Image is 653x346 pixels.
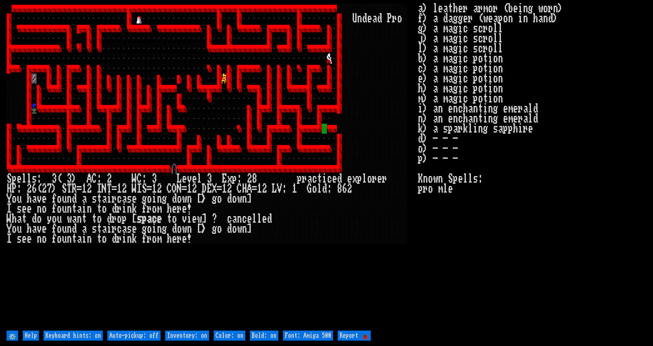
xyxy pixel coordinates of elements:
[237,184,242,194] div: C
[22,174,27,184] div: l
[102,204,107,214] div: o
[37,234,42,244] div: n
[142,224,147,234] div: g
[67,184,72,194] div: T
[112,214,117,224] div: r
[12,224,17,234] div: o
[362,13,367,24] div: d
[177,174,182,184] div: L
[22,234,27,244] div: e
[142,204,147,214] div: f
[12,194,17,204] div: o
[367,174,372,184] div: o
[112,204,117,214] div: d
[177,194,182,204] div: o
[207,174,212,184] div: 3
[247,174,252,184] div: 2
[87,234,92,244] div: n
[32,224,37,234] div: a
[132,204,137,214] div: k
[247,184,252,194] div: A
[97,214,102,224] div: o
[57,174,62,184] div: (
[37,214,42,224] div: o
[67,174,72,184] div: 3
[167,184,172,194] div: C
[282,184,287,194] div: :
[338,331,371,341] input: Report 🐞
[107,194,112,204] div: i
[52,214,57,224] div: o
[37,184,42,194] div: (
[252,214,257,224] div: l
[142,174,147,184] div: :
[112,184,117,194] div: =
[242,194,247,204] div: n
[102,224,107,234] div: a
[57,214,62,224] div: u
[418,3,646,329] stats: a) leather armor (being worn) f) a dagger (weapon in hand) g) a magic scroll j) a magic scroll l)...
[127,204,132,214] div: n
[182,174,187,184] div: e
[182,194,187,204] div: w
[232,224,237,234] div: o
[212,194,217,204] div: g
[37,224,42,234] div: v
[42,204,47,214] div: o
[227,184,232,194] div: 2
[377,174,382,184] div: e
[192,174,197,184] div: e
[32,174,37,184] div: s
[17,214,22,224] div: a
[92,224,97,234] div: s
[117,204,122,214] div: r
[247,224,252,234] div: ]
[7,234,12,244] div: I
[142,214,147,224] div: p
[7,214,12,224] div: W
[72,214,77,224] div: a
[82,184,87,194] div: 1
[52,184,57,194] div: )
[152,234,157,244] div: o
[247,194,252,204] div: ]
[312,174,317,184] div: c
[267,214,272,224] div: d
[202,214,207,224] div: ]
[7,224,12,234] div: Y
[62,184,67,194] div: S
[112,194,117,204] div: r
[137,184,142,194] div: I
[52,204,57,214] div: f
[67,234,72,244] div: n
[317,174,322,184] div: t
[357,13,362,24] div: n
[22,204,27,214] div: e
[147,184,152,194] div: =
[222,174,227,184] div: E
[77,234,82,244] div: a
[307,174,312,184] div: a
[187,214,192,224] div: i
[322,184,327,194] div: d
[227,194,232,204] div: d
[307,184,312,194] div: G
[27,204,32,214] div: e
[347,174,352,184] div: e
[92,214,97,224] div: t
[297,174,302,184] div: p
[122,184,127,194] div: 2
[97,224,102,234] div: t
[292,184,297,194] div: 1
[317,184,322,194] div: l
[72,174,77,184] div: )
[247,214,252,224] div: e
[217,184,222,194] div: =
[187,194,192,204] div: n
[212,184,217,194] div: X
[42,224,47,234] div: e
[57,204,62,214] div: o
[47,214,52,224] div: y
[127,234,132,244] div: n
[122,194,127,204] div: a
